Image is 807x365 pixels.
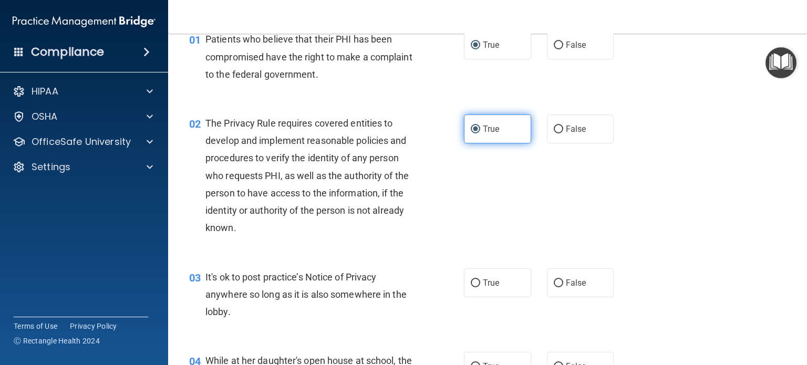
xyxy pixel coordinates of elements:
a: OfficeSafe University [13,135,153,148]
input: False [554,279,563,287]
input: True [471,279,480,287]
p: OSHA [32,110,58,123]
span: False [566,124,586,134]
span: 03 [189,272,201,284]
input: True [471,41,480,49]
input: True [471,126,480,133]
span: True [483,124,499,134]
p: OfficeSafe University [32,135,131,148]
p: Settings [32,161,70,173]
input: False [554,41,563,49]
span: True [483,278,499,288]
span: Ⓒ Rectangle Health 2024 [14,336,100,346]
span: 01 [189,34,201,46]
span: The Privacy Rule requires covered entities to develop and implement reasonable policies and proce... [205,118,409,233]
a: Privacy Policy [70,321,117,331]
a: Terms of Use [14,321,57,331]
span: True [483,40,499,50]
a: OSHA [13,110,153,123]
span: 02 [189,118,201,130]
p: HIPAA [32,85,58,98]
span: It's ok to post practice’s Notice of Privacy anywhere so long as it is also somewhere in the lobby. [205,272,407,317]
span: False [566,278,586,288]
img: PMB logo [13,11,156,32]
span: False [566,40,586,50]
span: Patients who believe that their PHI has been compromised have the right to make a complaint to th... [205,34,412,79]
a: Settings [13,161,153,173]
button: Open Resource Center [765,47,796,78]
h4: Compliance [31,45,104,59]
input: False [554,126,563,133]
a: HIPAA [13,85,153,98]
